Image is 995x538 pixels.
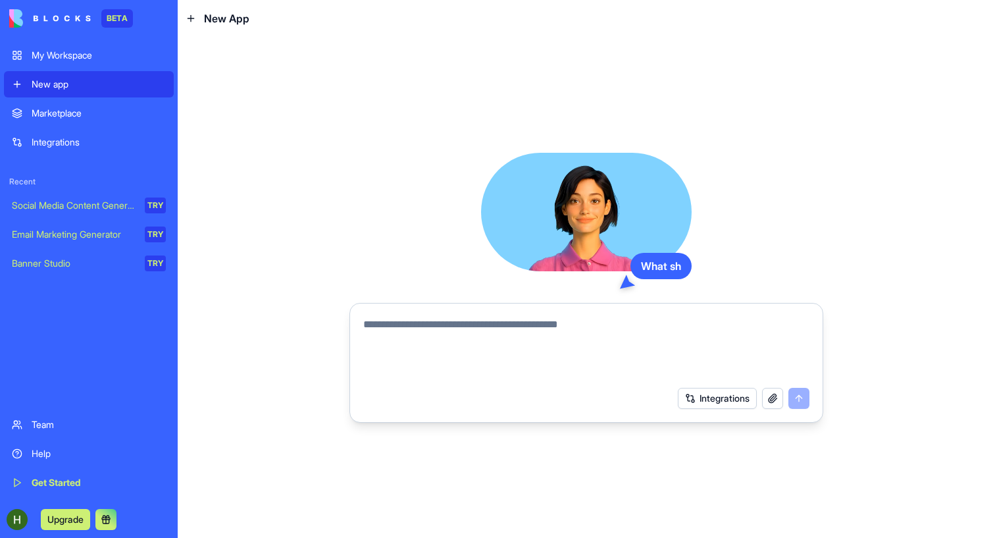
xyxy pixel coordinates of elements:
span: Recent [4,176,174,187]
div: TRY [145,256,166,271]
div: TRY [145,198,166,213]
a: Integrations [4,129,174,155]
div: New app [32,78,166,91]
div: Integrations [32,136,166,149]
div: What sh [630,253,692,279]
div: Team [32,418,166,431]
div: Get Started [32,476,166,489]
a: Social Media Content GeneratorTRY [4,192,174,219]
img: ACg8ocIJSKJ42PD-t6_pRlfyFRB2fr--VvUOKjsc1tOMgUNthpPWlQ=s96-c [7,509,28,530]
a: Help [4,441,174,467]
div: Social Media Content Generator [12,199,136,212]
a: Banner StudioTRY [4,250,174,277]
span: New App [204,11,249,26]
div: Banner Studio [12,257,136,270]
div: BETA [101,9,133,28]
img: logo [9,9,91,28]
div: Email Marketing Generator [12,228,136,241]
a: Marketplace [4,100,174,126]
button: Upgrade [41,509,90,530]
a: Get Started [4,470,174,496]
a: Upgrade [41,512,90,525]
div: Help [32,447,166,460]
a: Email Marketing GeneratorTRY [4,221,174,248]
a: New app [4,71,174,97]
div: My Workspace [32,49,166,62]
button: Integrations [678,388,757,409]
a: Team [4,412,174,438]
a: My Workspace [4,42,174,68]
div: Marketplace [32,107,166,120]
div: TRY [145,227,166,242]
a: BETA [9,9,133,28]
